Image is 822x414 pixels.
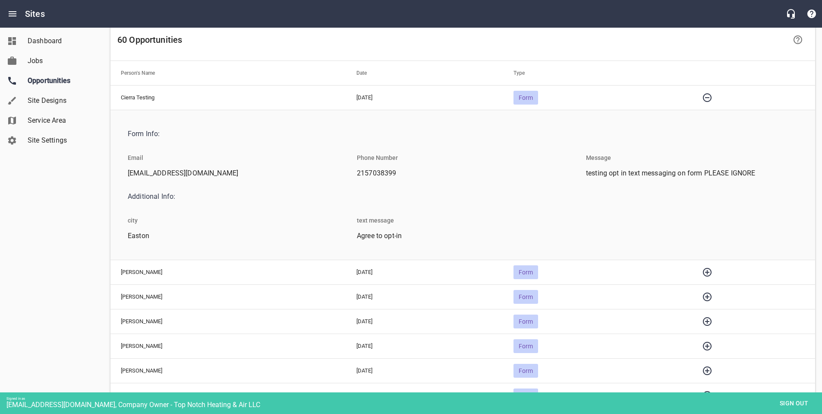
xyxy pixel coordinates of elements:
td: [DATE] [346,334,503,358]
div: Form [513,364,538,378]
h6: Sites [25,7,45,21]
span: testing opt in text messaging on form PLEASE IGNORE [586,168,791,178]
span: 2157038399 [357,168,562,178]
td: [PERSON_NAME] [110,358,346,383]
button: Sign out [772,395,816,411]
td: [DATE] [346,260,503,284]
li: Phone Number [350,147,405,168]
th: Date [346,61,503,85]
a: Learn more about your Opportunities [787,29,808,50]
td: [DATE] [346,383,503,408]
div: Form [513,315,538,328]
li: city [121,210,145,231]
span: Form [513,392,538,399]
td: Cierra Testing [110,85,346,110]
span: Form [513,293,538,300]
td: [DATE] [346,358,503,383]
li: text message [350,210,401,231]
span: Site Designs [28,96,93,106]
li: Email [121,147,150,168]
span: Form [513,367,538,374]
span: [EMAIL_ADDRESS][DOMAIN_NAME] [128,168,333,178]
span: Additional Info: [128,191,791,202]
div: Form [513,265,538,279]
span: Dashboard [28,36,93,46]
div: Form [513,290,538,304]
div: Form [513,389,538,402]
div: Form [513,91,538,105]
span: Jobs [28,56,93,66]
span: Service Area [28,115,93,126]
th: Type [503,61,687,85]
span: Site Settings [28,135,93,146]
span: Sign out [776,398,812,409]
button: Open drawer [2,3,23,24]
li: Message [579,147,618,168]
div: Signed in as [6,397,822,401]
td: [PERSON_NAME] [110,334,346,358]
td: [DATE] [346,284,503,309]
td: [PERSON_NAME] [110,383,346,408]
button: Live Chat [781,3,801,24]
h6: 60 Opportunities [117,33,786,47]
th: Person's Name [110,61,346,85]
td: [PERSON_NAME] [110,260,346,284]
div: [EMAIL_ADDRESS][DOMAIN_NAME], Company Owner - Top Notch Heating & Air LLC [6,401,822,409]
div: Form [513,339,538,353]
td: [DATE] [346,85,503,110]
button: Support Portal [801,3,822,24]
span: Form Info: [128,129,791,139]
span: Form [513,343,538,350]
span: Opportunities [28,76,93,86]
td: [PERSON_NAME] [110,309,346,334]
span: Easton [128,231,333,241]
span: Form [513,318,538,325]
td: [PERSON_NAME] [110,284,346,309]
span: Agree to opt-in [357,231,562,241]
span: Form [513,94,538,101]
span: Form [513,269,538,276]
td: [DATE] [346,309,503,334]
